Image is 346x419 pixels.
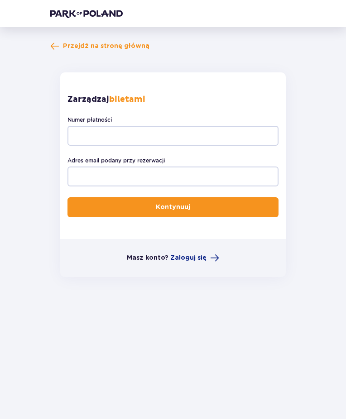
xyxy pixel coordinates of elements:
button: Kontynuuj [67,197,279,217]
p: Zarządzaj [67,94,145,105]
img: Park of Poland logo [50,9,123,18]
span: Przejdź na stronę główną [63,42,149,51]
p: Kontynuuj [156,203,190,212]
span: Zaloguj się [170,253,207,262]
strong: biletami [109,94,145,105]
a: Przejdź na stronę główną [50,42,149,51]
label: Adres email podany przy rezerwacji [67,157,165,165]
a: Zaloguj się [170,253,219,262]
p: Masz konto? [127,253,168,262]
label: Numer płatności [67,116,112,124]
